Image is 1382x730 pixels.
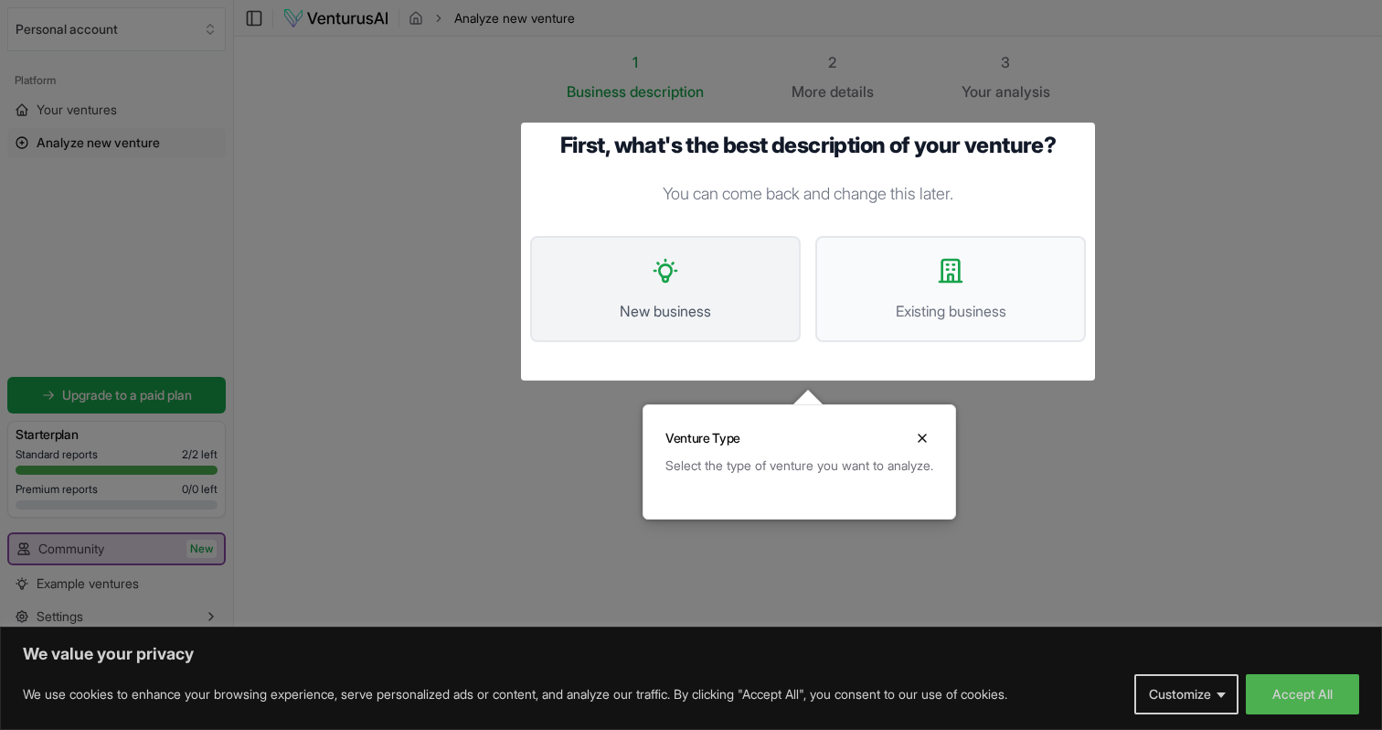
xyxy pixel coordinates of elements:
[23,683,1007,705] p: We use cookies to enhance your browsing experience, serve personalized ads or content, and analyz...
[186,540,217,558] span: New
[62,386,192,404] span: Upgrade to a paid plan
[182,482,218,497] span: 0 / 0 left
[567,51,704,73] div: 1
[630,82,704,101] span: description
[530,236,801,342] button: New business
[16,425,218,444] h3: Starter plan
[38,540,104,558] span: Community
[815,236,1086,342] button: Existing business
[665,456,933,475] div: Select the type of venture you want to analyze.
[182,447,218,462] span: 2 / 2 left
[37,101,117,119] span: Your ventures
[567,81,626,102] span: Business
[7,128,226,157] a: Analyze new venture
[792,51,874,73] div: 2
[37,134,160,152] span: Analyze new venture
[835,300,1066,322] span: Existing business
[9,534,224,564] a: CommunityNew
[1246,674,1359,714] button: Accept All
[962,51,1050,73] div: 3
[454,9,575,27] span: Analyze new venture
[16,447,98,462] span: Standard reports
[7,569,226,598] a: Example ventures
[962,81,992,102] span: Your
[1134,674,1238,714] button: Customize
[550,300,781,322] span: New business
[37,574,139,593] span: Example ventures
[665,429,740,447] h3: Venture Type
[23,643,1359,665] p: We value your privacy
[16,482,98,497] span: Premium reports
[7,95,226,124] a: Your ventures
[282,7,389,29] img: logo
[530,181,1086,207] p: You can come back and change this later.
[7,602,226,631] button: Settings
[995,82,1050,101] span: analysis
[830,82,874,101] span: details
[7,66,226,95] div: Platform
[7,377,226,413] a: Upgrade to a paid plan
[792,81,826,102] span: More
[37,607,83,626] span: Settings
[911,427,933,449] button: Close
[530,132,1086,159] h1: First, what's the best description of your venture?
[409,9,575,27] nav: breadcrumb
[7,7,226,51] button: Select an organization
